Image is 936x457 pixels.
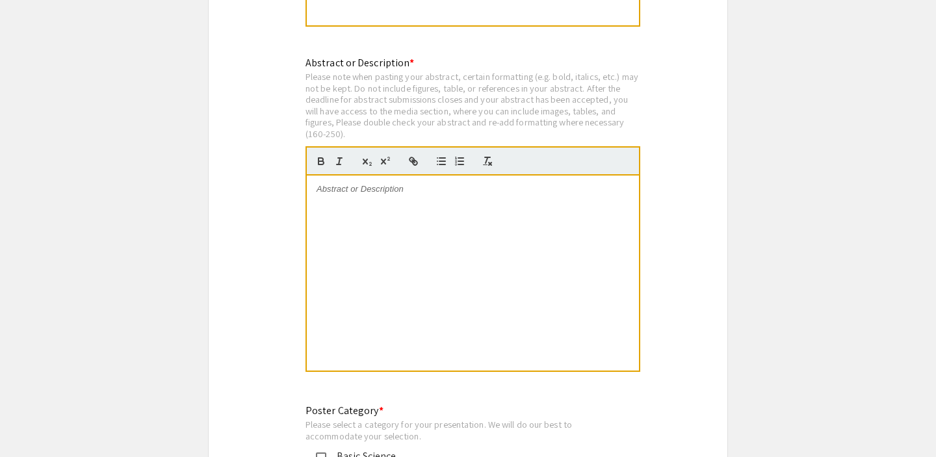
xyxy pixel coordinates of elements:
[305,56,414,70] mat-label: Abstract or Description
[10,398,55,447] iframe: Chat
[305,71,640,140] div: Please note when pasting your abstract, certain formatting (e.g. bold, italics, etc.) may not be ...
[305,419,610,441] div: Please select a category for your presentation. We will do our best to accommodate your selection.
[305,404,383,417] mat-label: Poster Category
